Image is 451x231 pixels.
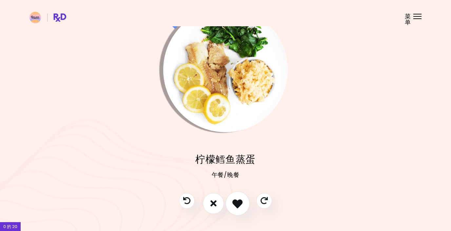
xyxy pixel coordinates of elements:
button: 我喜欢这个食谱 [226,191,250,216]
span: 菜单 [405,13,411,25]
button: 我不喜欢这个食谱 [203,193,224,214]
img: 膳食良方 [29,12,66,23]
img: 信息 - 柠檬鳕鱼蒸蛋 [163,8,288,132]
button: 跳过 [256,193,272,209]
div: 午餐/晚餐 [29,167,422,193]
button: 之前的食谱 [179,193,195,209]
span: 柠檬鳕鱼蒸蛋 [195,153,256,166]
